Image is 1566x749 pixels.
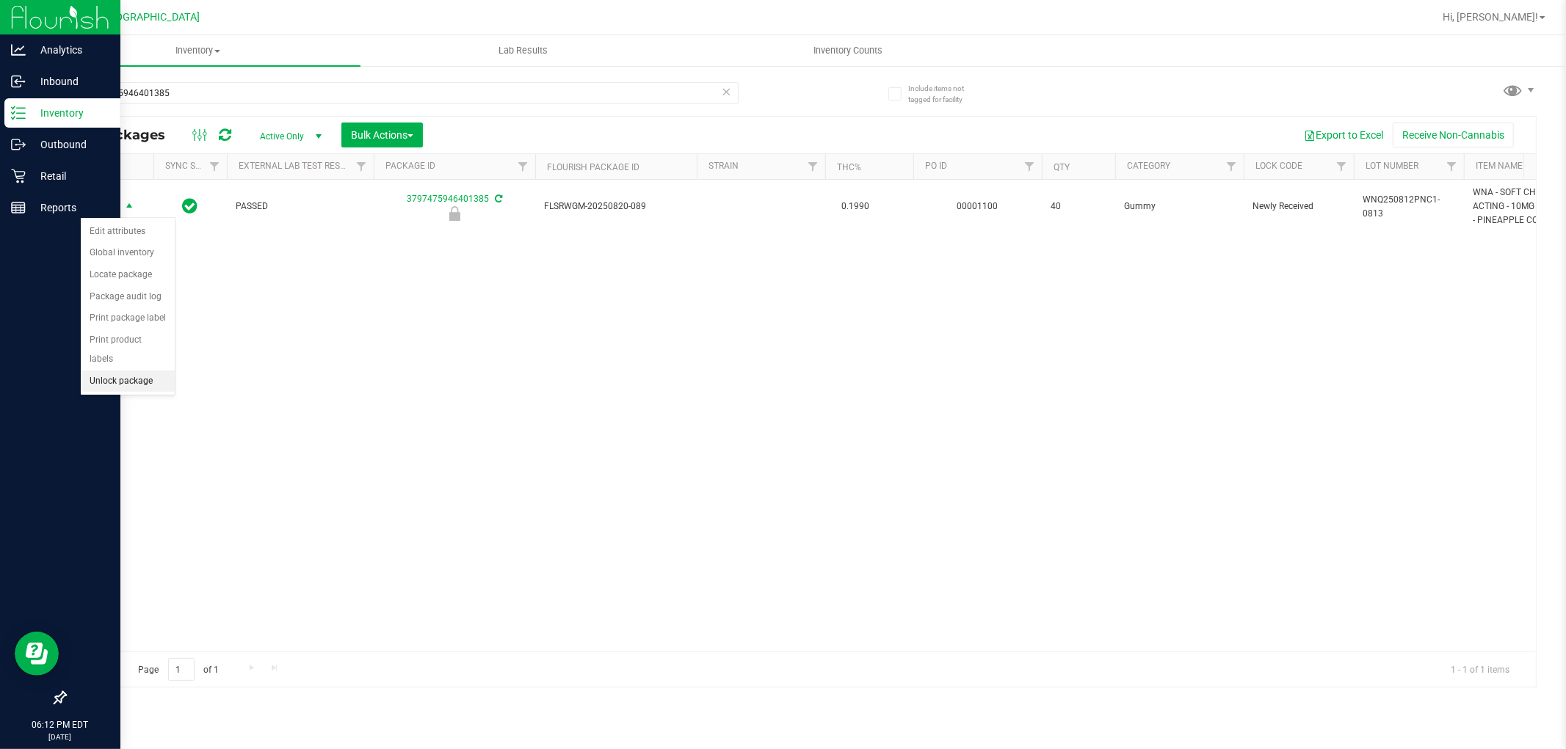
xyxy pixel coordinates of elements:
[81,221,175,243] li: Edit attributes
[341,123,423,147] button: Bulk Actions
[801,154,825,179] a: Filter
[81,264,175,286] li: Locate package
[76,127,180,143] span: All Packages
[407,194,489,204] a: 3797475946401385
[834,196,877,217] span: 0.1990
[81,307,175,329] li: Print package label
[100,11,200,23] span: [GEOGRAPHIC_DATA]
[1363,193,1455,221] span: WNQ250812PNC1-0813
[794,44,903,57] span: Inventory Counts
[547,162,639,172] a: Flourish Package ID
[236,200,365,213] span: PASSED
[35,35,360,66] a: Inventory
[1054,162,1070,172] a: Qty
[1440,154,1464,179] a: Filter
[1476,161,1523,171] a: Item Name
[1393,123,1514,147] button: Receive Non-Cannabis
[81,329,175,370] li: Print product labels
[26,199,114,216] p: Reports
[957,201,998,211] a: 00001100
[511,154,535,179] a: Filter
[1366,161,1418,171] a: Lot Number
[11,169,26,183] inline-svg: Retail
[81,242,175,264] li: Global inventory
[26,167,114,185] p: Retail
[908,83,982,105] span: Include items not tagged for facility
[26,41,114,59] p: Analytics
[26,136,114,153] p: Outbound
[1439,658,1521,680] span: 1 - 1 of 1 items
[65,82,739,104] input: Search Package ID, Item Name, SKU, Lot or Part Number...
[1018,154,1042,179] a: Filter
[1219,154,1244,179] a: Filter
[722,82,732,101] span: Clear
[11,74,26,89] inline-svg: Inbound
[493,194,502,204] span: Sync from Compliance System
[35,44,360,57] span: Inventory
[15,632,59,676] iframe: Resource center
[11,106,26,120] inline-svg: Inventory
[1253,200,1345,213] span: Newly Received
[11,137,26,152] inline-svg: Outbound
[479,44,568,57] span: Lab Results
[925,161,947,171] a: PO ID
[165,161,222,171] a: Sync Status
[11,43,26,57] inline-svg: Analytics
[1124,200,1235,213] span: Gummy
[1443,11,1538,23] span: Hi, [PERSON_NAME]!
[120,197,139,217] span: select
[11,200,26,215] inline-svg: Reports
[26,73,114,90] p: Inbound
[7,731,114,742] p: [DATE]
[81,286,175,308] li: Package audit log
[544,200,688,213] span: FLSRWGM-20250820-089
[351,129,413,141] span: Bulk Actions
[239,161,354,171] a: External Lab Test Result
[126,658,231,681] span: Page of 1
[1127,161,1170,171] a: Category
[837,162,861,172] a: THC%
[385,161,435,171] a: Package ID
[360,35,686,66] a: Lab Results
[1294,123,1393,147] button: Export to Excel
[349,154,374,179] a: Filter
[686,35,1011,66] a: Inventory Counts
[1051,200,1106,213] span: 40
[708,161,739,171] a: Strain
[1255,161,1302,171] a: Lock Code
[81,370,175,392] li: Unlock package
[183,196,198,216] span: In Sync
[168,658,195,681] input: 1
[1330,154,1354,179] a: Filter
[203,154,227,179] a: Filter
[371,206,537,221] div: Newly Received
[26,104,114,122] p: Inventory
[7,718,114,731] p: 06:12 PM EDT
